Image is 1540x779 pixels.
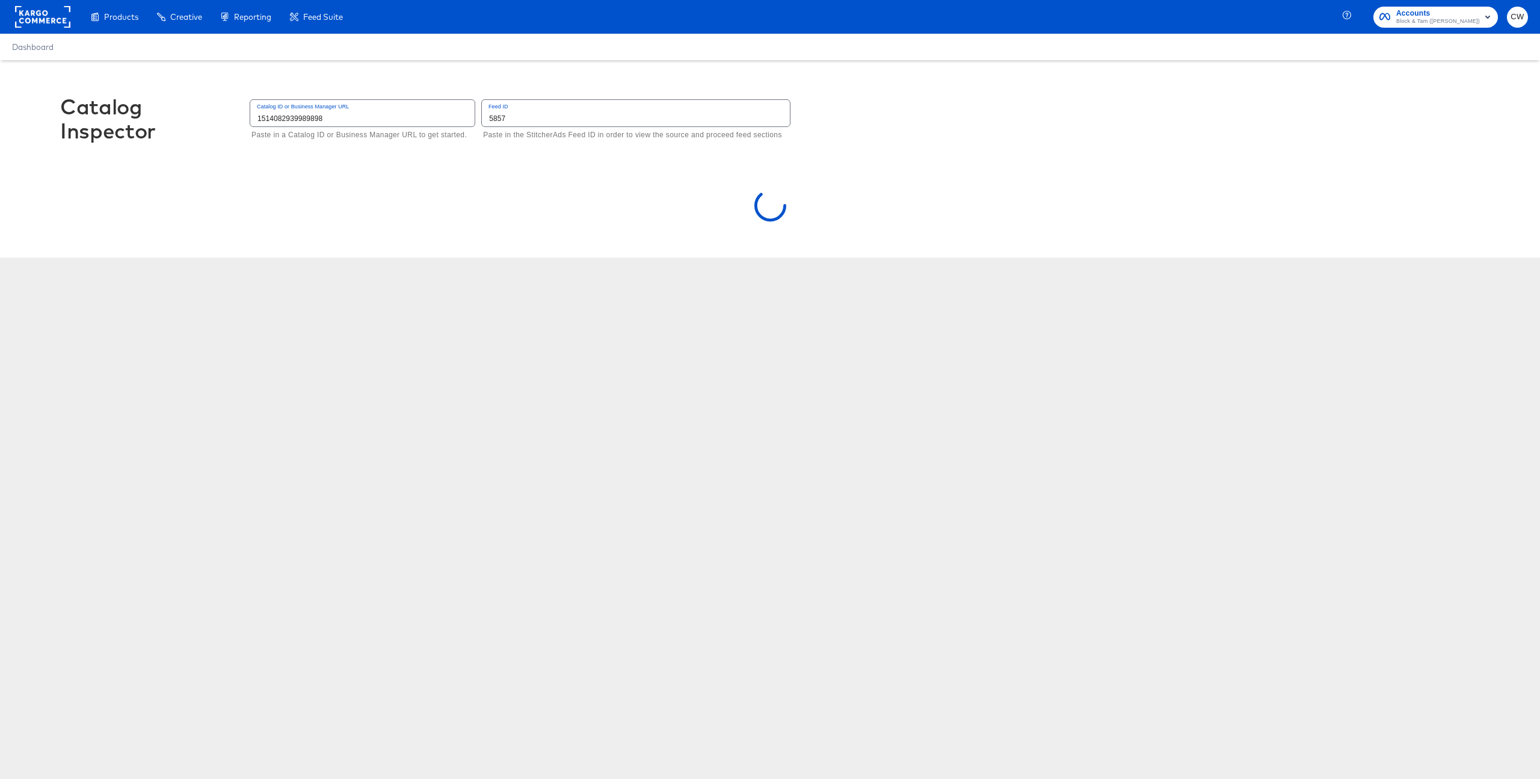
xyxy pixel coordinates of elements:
span: Feed Suite [303,12,343,22]
div: Catalog Inspector [60,95,241,143]
button: CW [1507,7,1528,28]
button: AccountsBlock & Tam ([PERSON_NAME]) [1373,7,1498,28]
span: Products [104,12,138,22]
span: CW [1512,10,1523,24]
span: Accounts [1396,7,1480,20]
span: Creative [170,12,202,22]
a: Dashboard [12,42,54,52]
p: Paste in a Catalog ID or Business Manager URL to get started. [251,129,467,141]
span: Block & Tam ([PERSON_NAME]) [1396,17,1480,26]
p: Paste in the StitcherAds Feed ID in order to view the source and proceed feed sections [483,129,782,141]
span: Reporting [234,12,271,22]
